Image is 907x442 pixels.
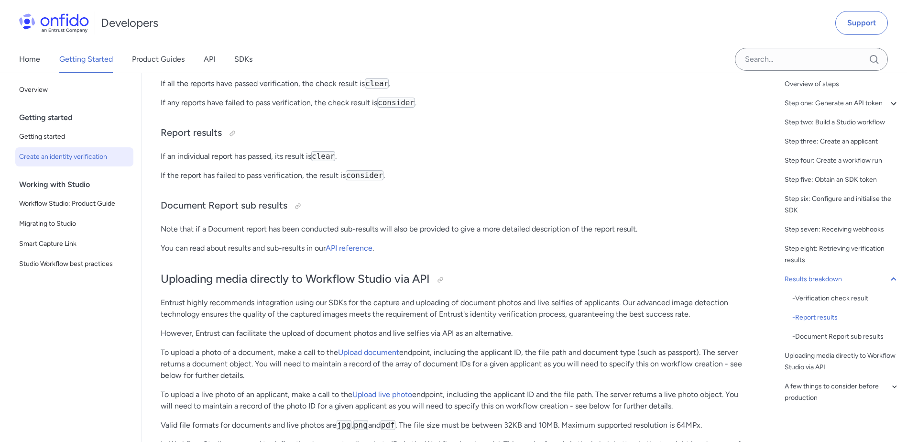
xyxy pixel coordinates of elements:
[792,331,899,343] div: - Document Report sub results
[15,254,133,274] a: Studio Workflow best practices
[311,151,335,161] code: clear
[785,243,899,266] a: Step eight: Retrieving verification results
[19,131,130,143] span: Getting started
[792,293,899,304] a: -Verification check result
[161,151,744,162] p: If an individual report has passed, its result is .
[785,78,899,90] a: Overview of steps
[792,312,899,323] div: - Report results
[19,151,130,163] span: Create an identity verification
[161,271,744,287] h2: Uploading media directly to Workflow Studio via API
[785,350,899,373] a: Uploading media directly to Workflow Studio via API
[132,46,185,73] a: Product Guides
[161,126,744,141] h3: Report results
[735,48,888,71] input: Onfido search input field
[15,127,133,146] a: Getting started
[785,136,899,147] a: Step three: Create an applicant
[161,170,744,181] p: If the report has failed to pass verification, the result is .
[15,194,133,213] a: Workflow Studio: Product Guide
[161,78,744,89] p: If all the reports have passed verification, the check result is .
[337,420,351,430] code: jpg
[161,97,744,109] p: If any reports have failed to pass verification, the check result is .
[365,78,389,88] code: clear
[338,348,399,357] a: Upload document
[785,155,899,166] a: Step four: Create a workflow run
[204,46,215,73] a: API
[161,347,744,381] p: To upload a photo of a document, make a call to the endpoint, including the applicant ID, the fil...
[19,13,89,33] img: Onfido Logo
[15,80,133,99] a: Overview
[19,175,137,194] div: Working with Studio
[792,293,899,304] div: - Verification check result
[785,117,899,128] a: Step two: Build a Studio workflow
[161,420,744,431] p: Valid file formats for documents and live photos are , and . The file size must be between 32KB a...
[352,390,412,399] a: Upload live photo
[19,218,130,230] span: Migrating to Studio
[161,297,744,320] p: Entrust highly recommends integration using our SDKs for the capture and uploading of document ph...
[161,389,744,412] p: To upload a live photo of an applicant, make a call to the endpoint, including the applicant ID a...
[353,420,368,430] code: png
[835,11,888,35] a: Support
[161,223,744,235] p: Note that if a Document report has been conducted sub-results will also be provided to give a mor...
[326,243,372,253] a: API reference
[785,224,899,235] a: Step seven: Receiving webhooks
[161,328,744,339] p: However, Entrust can facilitate the upload of document photos and live selfies via API as an alte...
[19,84,130,96] span: Overview
[381,420,395,430] code: pdf
[161,243,744,254] p: You can read about results and sub-results in our .
[19,108,137,127] div: Getting started
[792,312,899,323] a: -Report results
[101,15,158,31] h1: Developers
[234,46,252,73] a: SDKs
[377,98,415,108] code: consider
[19,238,130,250] span: Smart Capture Link
[785,174,899,186] a: Step five: Obtain an SDK token
[346,170,383,180] code: consider
[785,274,899,285] a: Results breakdown
[19,46,40,73] a: Home
[15,234,133,254] a: Smart Capture Link
[59,46,113,73] a: Getting Started
[785,381,899,404] a: A few things to consider before production
[15,147,133,166] a: Create an identity verification
[19,258,130,270] span: Studio Workflow best practices
[792,331,899,343] a: -Document Report sub results
[785,98,899,109] a: Step one: Generate an API token
[15,214,133,233] a: Migrating to Studio
[161,199,744,214] h3: Document Report sub results
[785,193,899,216] a: Step six: Configure and initialise the SDK
[19,198,130,210] span: Workflow Studio: Product Guide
